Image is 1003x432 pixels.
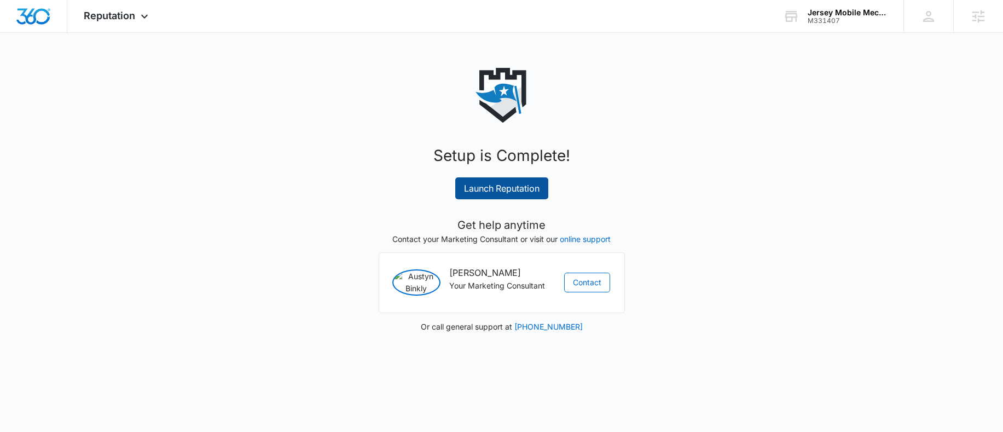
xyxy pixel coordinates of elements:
p: Your Marketing Consultant [449,280,554,292]
button: Contact [564,273,610,292]
a: online support [560,234,611,244]
img: Austyn Binkly [392,269,440,296]
a: [PHONE_NUMBER] [514,322,583,331]
span: Contact [573,277,601,289]
div: account id [808,17,888,25]
h6: [PERSON_NAME] [449,266,554,280]
h5: Get help anytime [379,217,625,233]
p: Contact your Marketing Consultant or visit our [379,233,625,245]
h1: Setup is Complete! [283,144,721,167]
div: account name [808,8,888,17]
img: reputation icon [474,68,529,123]
p: Or call general support at [379,321,625,332]
a: Launch Reputation [455,177,548,199]
span: Reputation [84,10,135,21]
